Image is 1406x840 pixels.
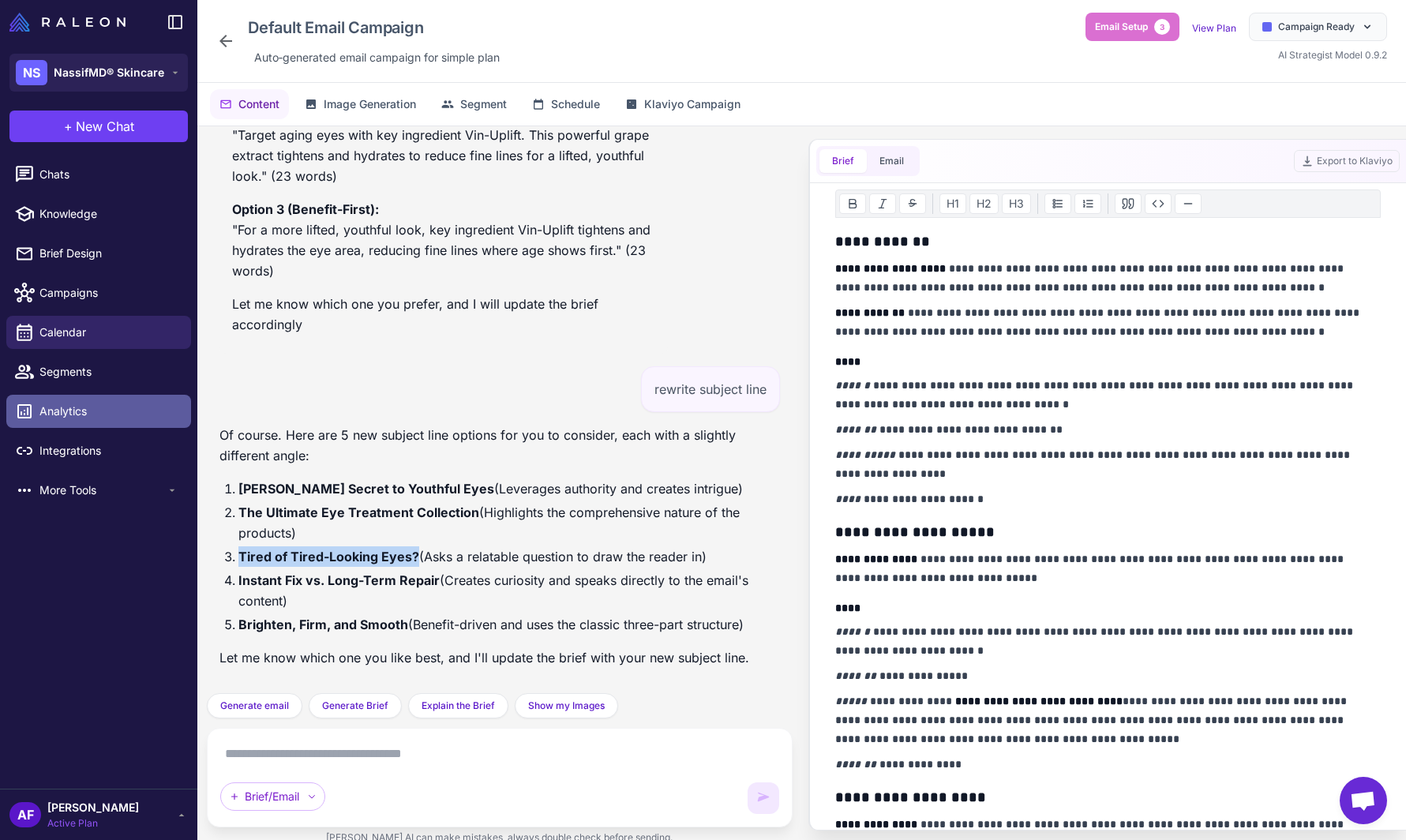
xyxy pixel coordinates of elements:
[9,13,132,32] a: Raleon Logo
[1192,22,1236,34] a: View Plan
[220,699,289,713] span: Generate email
[39,205,178,223] span: Knowledge
[1002,193,1031,214] button: H3
[6,355,191,388] a: Segments
[408,693,508,718] button: Explain the Brief
[39,442,178,459] span: Integrations
[644,96,740,113] span: Klaviyo Campaign
[6,197,191,231] a: Knowledge
[219,647,780,668] p: Let me know which one you like best, and I'll update the brief with your new subject line.
[1154,19,1170,35] span: 3
[9,54,188,92] button: NSNassifMD® Skincare
[6,237,191,270] a: Brief Design
[969,193,999,214] button: H2
[515,693,618,718] button: Show my Images
[9,802,41,827] div: AF
[819,149,867,173] button: Brief
[324,96,416,113] span: Image Generation
[238,614,780,635] li: (Benefit-driven and uses the classic three-part structure)
[39,403,178,420] span: Analytics
[1294,150,1400,172] button: Export to Klaviyo
[238,572,440,588] strong: Instant Fix vs. Long-Term Repair
[432,89,516,119] button: Segment
[422,699,495,713] span: Explain the Brief
[39,482,166,499] span: More Tools
[64,117,73,136] span: +
[295,89,426,119] button: Image Generation
[238,546,780,567] li: (Asks a relatable question to draw the reader in)
[207,693,302,718] button: Generate email
[1278,49,1387,61] span: AI Strategist Model 0.9.2
[16,60,47,85] div: NS
[238,502,780,543] li: (Highlights the comprehensive nature of the products)
[254,49,500,66] span: Auto‑generated email campaign for simple plan
[39,324,178,341] span: Calendar
[238,570,780,611] li: (Creates curiosity and speaks directly to the email's content)
[551,96,600,113] span: Schedule
[47,799,139,816] span: [PERSON_NAME]
[238,481,494,497] strong: [PERSON_NAME] Secret to Youthful Eyes
[238,478,780,499] li: (Leverages authority and creates intrigue)
[242,13,506,43] div: Click to edit campaign name
[460,96,507,113] span: Segment
[39,245,178,262] span: Brief Design
[248,46,506,69] div: Click to edit description
[220,782,325,811] div: Brief/Email
[1085,13,1179,41] button: Email Setup3
[238,549,419,564] strong: Tired of Tired-Looking Eyes?
[54,64,164,81] span: NassifMD® Skincare
[76,117,134,136] span: New Chat
[232,104,655,186] p: "Target aging eyes with key ingredient Vin-Uplift. This powerful grape extract tightens and hydra...
[867,149,917,173] button: Email
[528,699,605,713] span: Show my Images
[238,617,408,632] strong: Brighten, Firm, and Smooth
[232,294,655,335] p: Let me know which one you prefer, and I will update the brief accordingly
[210,89,289,119] button: Content
[641,366,780,412] div: rewrite subject line
[1278,20,1355,34] span: Campaign Ready
[309,693,402,718] button: Generate Brief
[238,504,479,520] strong: The Ultimate Eye Treatment Collection
[39,284,178,302] span: Campaigns
[232,201,379,217] strong: Option 3 (Benefit-First):
[9,13,126,32] img: Raleon Logo
[616,89,750,119] button: Klaviyo Campaign
[6,276,191,309] a: Campaigns
[47,816,139,831] span: Active Plan
[39,166,178,183] span: Chats
[523,89,609,119] button: Schedule
[232,199,655,281] p: "For a more lifted, youthful look, key ingredient Vin-Uplift tightens and hydrates the eye area, ...
[6,316,191,349] a: Calendar
[238,96,279,113] span: Content
[9,111,188,142] button: +New Chat
[6,395,191,428] a: Analytics
[939,193,966,214] button: H1
[322,699,388,713] span: Generate Brief
[219,425,780,466] p: Of course. Here are 5 new subject line options for you to consider, each with a slightly differen...
[1340,777,1387,824] div: Open chat
[1095,20,1148,34] span: Email Setup
[39,363,178,381] span: Segments
[6,158,191,191] a: Chats
[6,434,191,467] a: Integrations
